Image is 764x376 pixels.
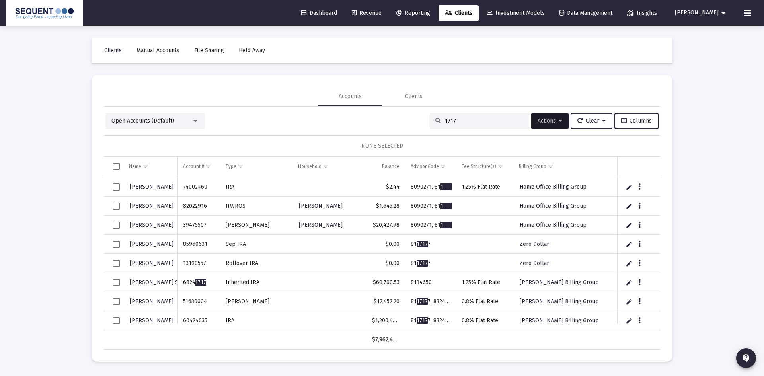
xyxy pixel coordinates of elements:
[405,311,456,330] td: 81 7, 8324565
[113,163,120,170] div: Select all
[220,273,292,292] td: Inherited IRA
[456,177,514,197] td: 1.25% Flat Rate
[519,163,546,169] div: Billing Group
[559,10,612,16] span: Data Management
[130,222,173,228] span: [PERSON_NAME]
[130,260,173,267] span: [PERSON_NAME]
[411,163,439,169] div: Advisor Code
[177,235,220,254] td: 85960631
[626,241,633,248] a: Edit
[129,238,174,250] a: [PERSON_NAME]
[405,235,456,254] td: 81 7
[295,5,343,21] a: Dashboard
[519,200,587,212] a: Home Office Billing Group
[366,157,405,176] td: Column Balance
[405,254,456,273] td: 81 7
[183,163,204,169] div: Account #
[111,117,174,124] span: Open Accounts (Default)
[626,260,633,267] a: Edit
[405,177,456,197] td: 8090271, 81 7
[741,353,751,363] mat-icon: contact_support
[98,43,128,58] a: Clients
[188,43,230,58] a: File Sharing
[520,241,549,247] span: Zero Dollar
[130,43,186,58] a: Manual Accounts
[417,317,428,324] span: 1717
[113,183,120,191] div: Select row
[129,315,174,326] a: [PERSON_NAME]
[113,279,120,286] div: Select row
[497,163,503,169] span: Show filter options for column 'Fee Structure(s)'
[548,163,554,169] span: Show filter options for column 'Billing Group'
[136,47,179,54] span: Manual Accounts
[220,235,292,254] td: Sep IRA
[104,47,122,54] span: Clients
[519,315,600,326] a: [PERSON_NAME] Billing Group
[538,117,562,124] span: Actions
[194,47,224,54] span: File Sharing
[205,163,211,169] span: Show filter options for column 'Account #'
[520,279,599,286] span: [PERSON_NAME] Billing Group
[519,296,600,307] a: [PERSON_NAME] Billing Group
[520,183,587,190] span: Home Office Billing Group
[366,197,405,216] td: $1,645.28
[577,117,606,124] span: Clear
[366,216,405,235] td: $20,427.98
[232,43,271,58] a: Held Away
[129,219,174,231] a: [PERSON_NAME]
[571,113,612,129] button: Clear
[366,235,405,254] td: $0.00
[103,157,661,350] div: Data grid
[621,5,663,21] a: Insights
[382,163,400,169] div: Balance
[177,157,220,176] td: Column Account #
[301,10,337,16] span: Dashboard
[520,298,599,305] span: [PERSON_NAME] Billing Group
[417,241,428,247] span: 1717
[513,157,614,176] td: Column Billing Group
[129,277,226,288] a: [PERSON_NAME] St [PERSON_NAME]
[220,177,292,197] td: IRA
[626,203,633,210] a: Edit
[626,317,633,324] a: Edit
[519,238,550,250] a: Zero Dollar
[366,254,405,273] td: $0.00
[626,183,633,191] a: Edit
[405,216,456,235] td: 8090271, 81 7
[456,273,514,292] td: 1.25% Flat Rate
[440,163,446,169] span: Show filter options for column 'Advisor Code'
[456,292,514,311] td: 0.8% Flat Rate
[440,222,452,228] span: 1717
[445,118,523,125] input: Search
[220,254,292,273] td: Rollover IRA
[366,273,405,292] td: $60,700.53
[462,163,496,169] div: Fee Structure(s)
[372,336,400,344] div: $7,962,432.17
[390,5,437,21] a: Reporting
[626,298,633,305] a: Edit
[130,317,173,324] span: [PERSON_NAME]
[440,183,452,190] span: 1717
[456,157,514,176] td: Column Fee Structure(s)
[195,279,206,286] span: 1717
[113,317,120,324] div: Select row
[366,311,405,330] td: $1,200,429.41
[113,203,120,210] div: Select row
[405,93,423,101] div: Clients
[220,292,292,311] td: [PERSON_NAME]
[129,296,174,307] a: [PERSON_NAME]
[675,10,719,16] span: [PERSON_NAME]
[142,163,148,169] span: Show filter options for column 'Name'
[299,222,343,228] span: [PERSON_NAME]
[665,5,738,21] button: [PERSON_NAME]
[298,163,322,169] div: Household
[113,298,120,305] div: Select row
[417,298,428,305] span: 1717
[113,241,120,248] div: Select row
[292,157,366,176] td: Column Household
[440,203,452,209] span: 1717
[110,142,654,150] div: NONE SELECTED
[130,183,173,190] span: [PERSON_NAME]
[445,10,472,16] span: Clients
[405,292,456,311] td: 81 7, 8324565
